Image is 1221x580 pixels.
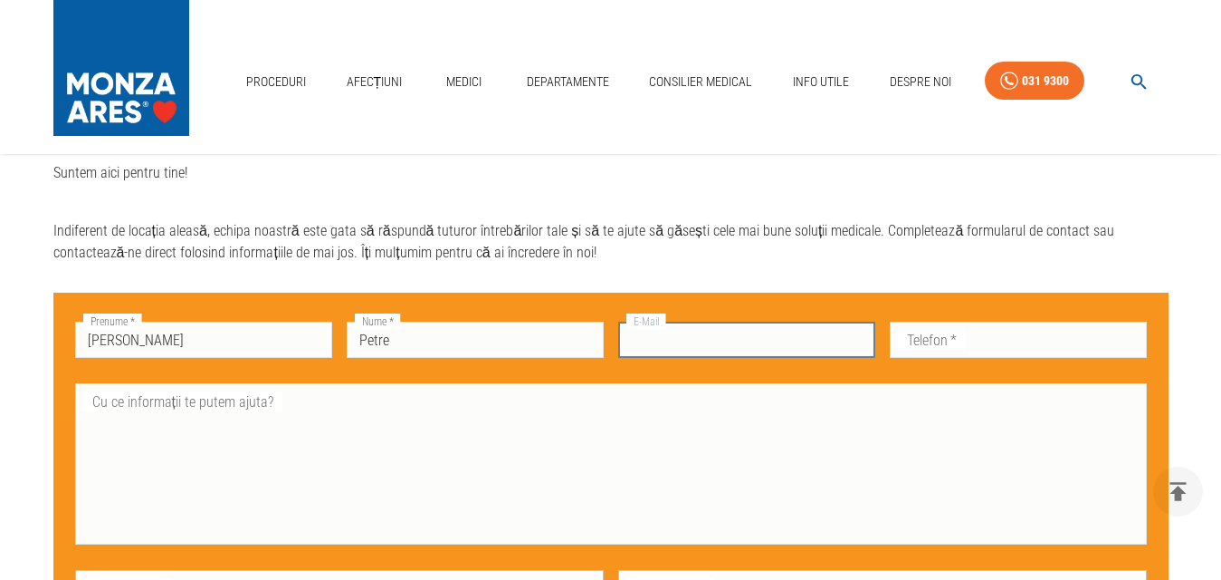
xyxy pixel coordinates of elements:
label: Nume [355,314,400,329]
a: Proceduri [239,63,313,101]
button: delete [1153,467,1203,517]
p: Suntem aici pentru tine! [53,162,1169,184]
label: Prenume [83,314,142,329]
a: 031 9300 [985,62,1084,101]
a: Departamente [520,63,616,101]
div: 031 9300 [1022,70,1069,92]
a: Despre Noi [882,63,959,101]
a: Info Utile [786,63,856,101]
a: Afecțiuni [339,63,410,101]
a: Consilier Medical [642,63,759,101]
a: Medici [435,63,493,101]
p: Indiferent de locația aleasă, echipa noastră este gata să răspundă tuturor întrebărilor tale și s... [53,198,1169,264]
label: E-Mail [626,314,666,329]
